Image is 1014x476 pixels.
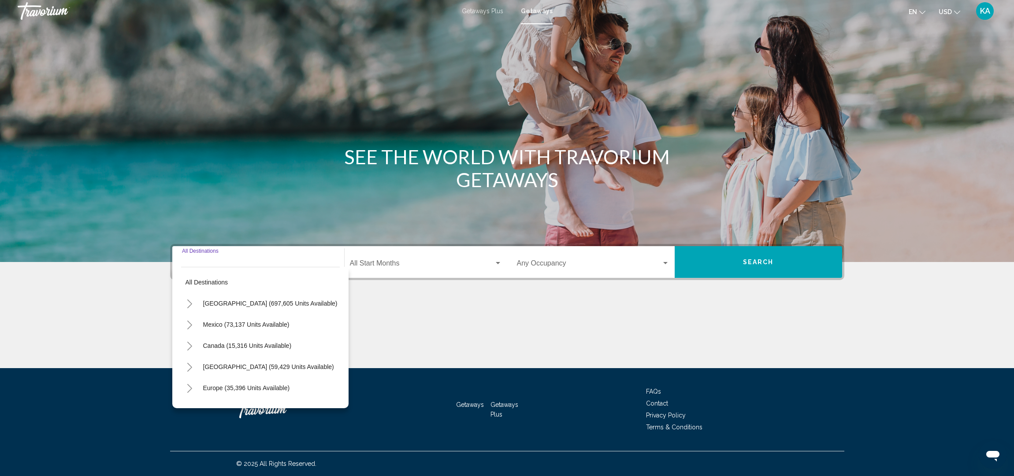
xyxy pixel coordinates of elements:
[646,388,661,395] a: FAQs
[939,5,960,18] button: Change currency
[973,2,996,20] button: User Menu
[203,321,290,328] span: Mexico (73,137 units available)
[646,412,686,419] a: Privacy Policy
[186,279,228,286] span: All destinations
[342,145,672,191] h1: SEE THE WORLD WITH TRAVORIUM GETAWAYS
[181,316,199,333] button: Toggle Mexico (73,137 units available)
[199,336,296,356] button: Canada (15,316 units available)
[203,300,338,307] span: [GEOGRAPHIC_DATA] (697,605 units available)
[199,357,338,377] button: [GEOGRAPHIC_DATA] (59,429 units available)
[939,8,952,15] span: USD
[456,401,484,408] a: Getaways
[675,246,842,278] button: Search
[236,396,324,423] a: Travorium
[909,5,925,18] button: Change language
[979,441,1007,469] iframe: Button to launch messaging window
[199,293,342,314] button: [GEOGRAPHIC_DATA] (697,605 units available)
[521,7,553,15] a: Getaways
[646,424,702,431] a: Terms & Conditions
[199,399,295,419] button: Australia (3,338 units available)
[181,272,340,292] button: All destinations
[181,379,199,397] button: Toggle Europe (35,396 units available)
[646,400,668,407] a: Contact
[203,342,292,349] span: Canada (15,316 units available)
[181,295,199,312] button: Toggle United States (697,605 units available)
[181,358,199,376] button: Toggle Caribbean & Atlantic Islands (59,429 units available)
[181,337,199,354] button: Toggle Canada (15,316 units available)
[203,363,334,370] span: [GEOGRAPHIC_DATA] (59,429 units available)
[203,384,290,391] span: Europe (35,396 units available)
[181,400,199,418] button: Toggle Australia (3,338 units available)
[909,8,917,15] span: en
[199,314,294,335] button: Mexico (73,137 units available)
[462,7,503,15] a: Getaways Plus
[199,378,294,398] button: Europe (35,396 units available)
[743,259,774,266] span: Search
[490,401,518,418] a: Getaways Plus
[236,460,316,467] span: © 2025 All Rights Reserved.
[980,7,990,15] span: KA
[172,246,842,278] div: Search widget
[18,2,453,20] a: Travorium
